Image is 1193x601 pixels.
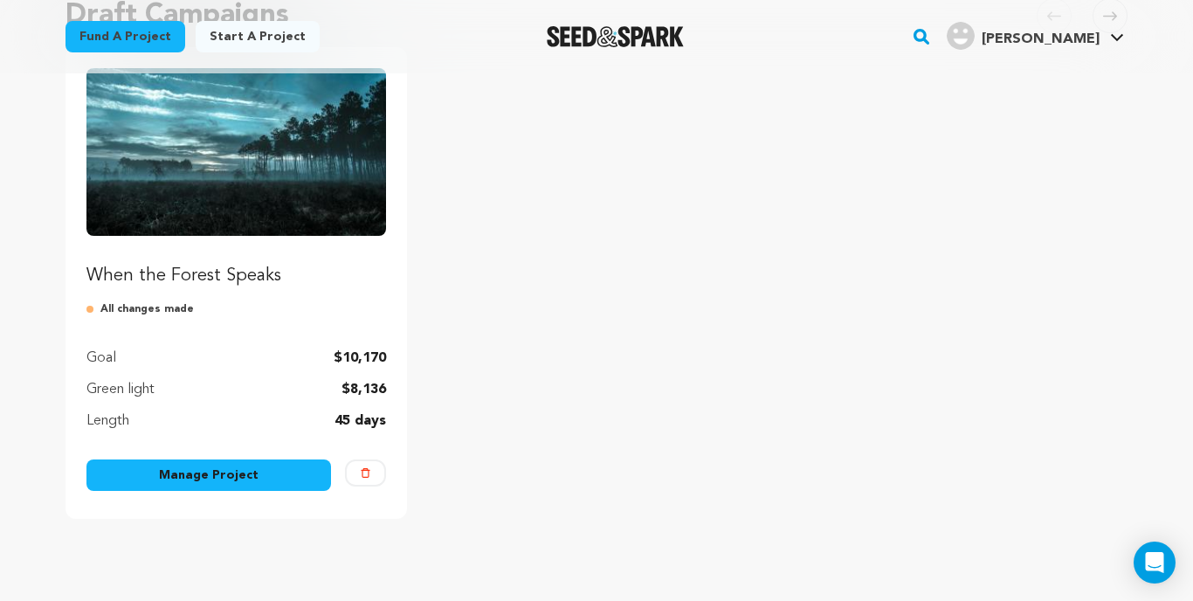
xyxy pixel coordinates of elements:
p: Green light [86,379,155,400]
a: Start a project [196,21,320,52]
p: Length [86,411,129,432]
a: Fund When the Forest Speaks [86,68,386,288]
img: trash-empty.svg [361,468,370,478]
div: Brayden B.'s Profile [947,22,1100,50]
p: $8,136 [341,379,386,400]
a: Fund a project [66,21,185,52]
a: Manage Project [86,459,331,491]
div: Open Intercom Messenger [1134,542,1176,584]
span: Brayden B.'s Profile [943,18,1127,55]
a: Seed&Spark Homepage [547,26,684,47]
p: 45 days [334,411,386,432]
p: All changes made [86,302,386,316]
p: When the Forest Speaks [86,264,386,288]
span: [PERSON_NAME] [982,32,1100,46]
img: user.png [947,22,975,50]
p: Goal [86,348,116,369]
p: $10,170 [334,348,386,369]
img: Seed&Spark Logo Dark Mode [547,26,684,47]
img: submitted-for-review.svg [86,302,100,316]
a: Brayden B.'s Profile [943,18,1127,50]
